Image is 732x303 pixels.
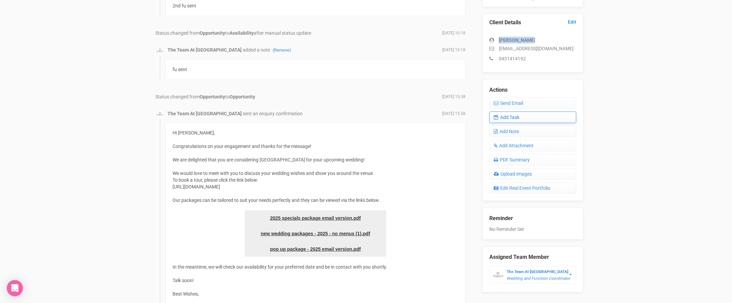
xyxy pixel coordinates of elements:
span: [DATE] 10:18 [442,47,465,53]
strong: Opportunity [230,94,255,99]
legend: Assigned Team Member [489,253,576,261]
span: Status changed from to after manual status update [155,30,311,36]
a: PDF Summary [489,154,576,165]
a: Upload Images [489,168,576,180]
legend: Reminder [489,215,576,222]
strong: The Team At [GEOGRAPHIC_DATA] [167,111,242,116]
p: 0431414192 [489,55,576,62]
div: No Reminder Set [489,208,576,233]
a: 2025 specials package email version.pdf [245,210,386,226]
img: BGLogo.jpg [157,111,163,117]
img: BGLogo.jpg [157,47,163,54]
span: [DATE] 15:38 [442,94,465,100]
span: added a note [243,47,291,53]
p: [EMAIL_ADDRESS][DOMAIN_NAME] [489,45,576,52]
em: Wedding and Function Coordinator [507,276,570,281]
a: Add Attachment [489,140,576,151]
strong: The Team At [GEOGRAPHIC_DATA] [507,269,568,274]
a: Edit [568,19,576,25]
strong: [PERSON_NAME] [499,37,535,43]
div: Open Intercom Messenger [7,280,23,296]
strong: Availability [230,30,254,36]
legend: Client Details [489,19,576,27]
legend: Actions [489,86,576,94]
a: Add Note [489,126,576,137]
div: fu sent [165,59,465,80]
button: The Team At [GEOGRAPHIC_DATA] Wedding and Function Coordinator [489,266,576,283]
a: pop up package - 2025 email version.pdf [245,241,386,257]
span: [DATE] 10:18 [442,30,465,36]
a: Send Email [489,97,576,109]
span: [DATE] 15:38 [442,111,465,117]
a: new wedding packages - 2025 - no menus (1).pdf [245,226,386,241]
a: Add Task [489,112,576,123]
strong: The Team At [GEOGRAPHIC_DATA] [167,47,242,53]
span: sent an enquiry confirmation [243,111,303,116]
img: BGLogo.jpg [493,270,503,280]
strong: Opportunity [200,30,225,36]
span: Status changed from to [155,94,255,99]
strong: Opportunity [200,94,225,99]
a: Edit Real Event Portfolio [489,182,576,194]
a: (Remove) [273,48,291,53]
